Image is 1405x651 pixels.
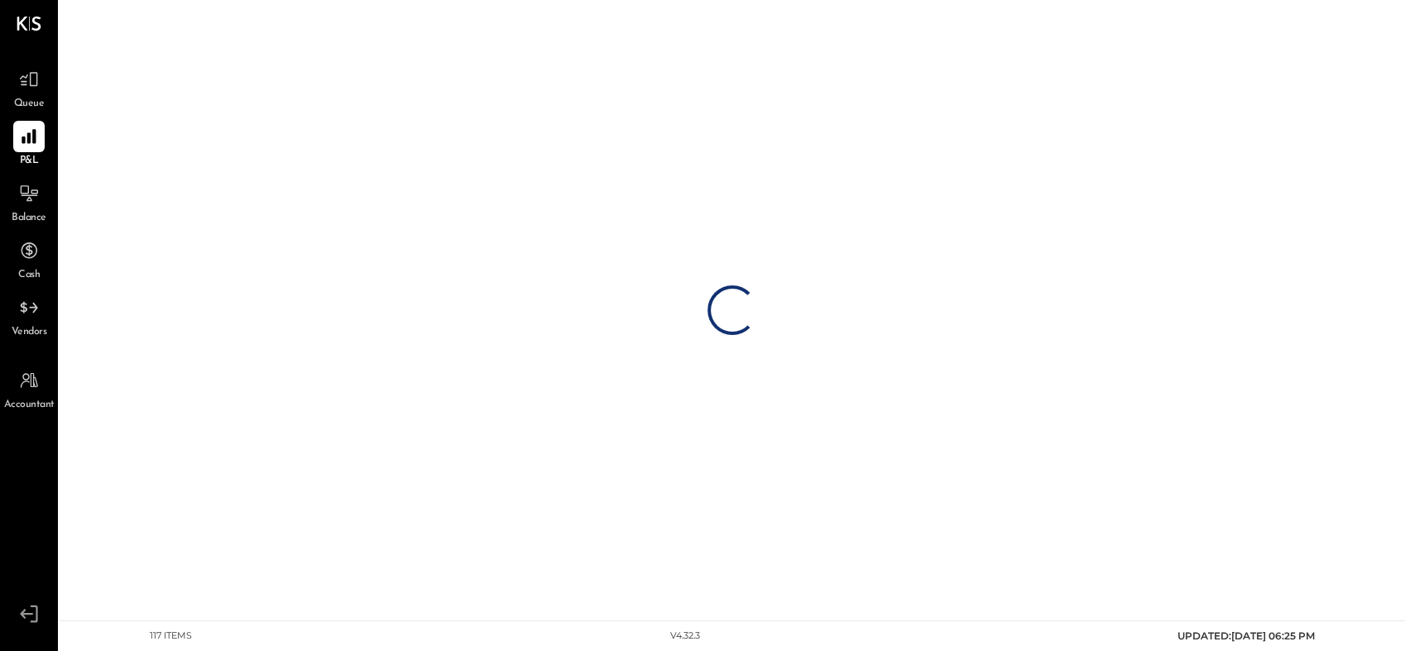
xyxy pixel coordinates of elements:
a: Vendors [1,292,57,340]
span: Vendors [12,325,47,340]
div: 117 items [150,629,192,643]
a: Accountant [1,365,57,413]
a: Balance [1,178,57,226]
span: Balance [12,211,46,226]
span: P&L [20,154,39,169]
span: Accountant [4,398,55,413]
span: Queue [14,97,45,112]
a: Queue [1,64,57,112]
div: v 4.32.3 [670,629,700,643]
span: Cash [18,268,40,283]
a: P&L [1,121,57,169]
span: UPDATED: [DATE] 06:25 PM [1177,629,1315,642]
a: Cash [1,235,57,283]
